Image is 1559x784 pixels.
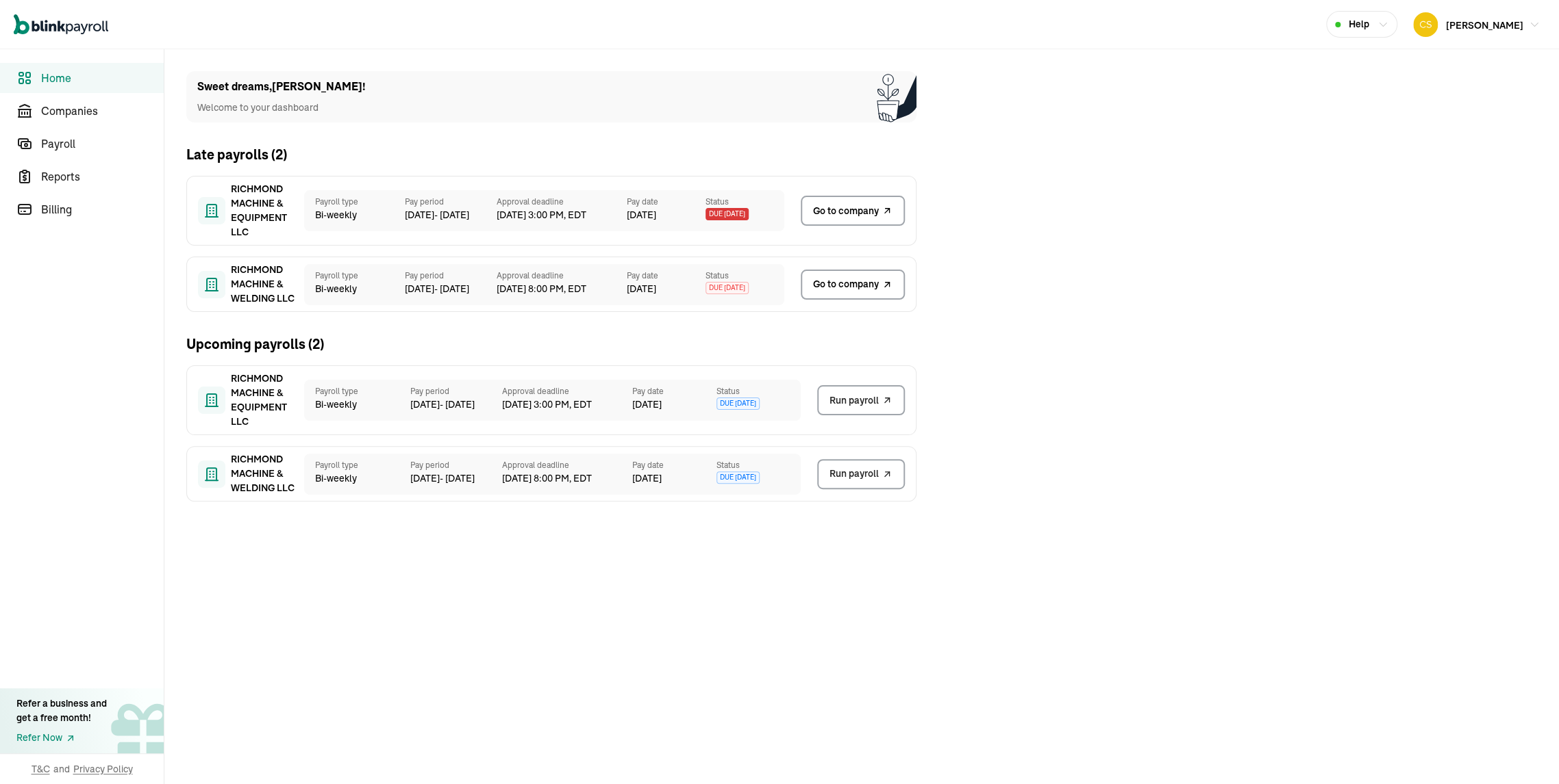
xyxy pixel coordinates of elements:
[632,397,662,412] span: [DATE]
[73,762,133,776] span: Privacy Policy
[186,334,324,354] h2: Upcoming payrolls ( 2 )
[231,182,299,239] span: RICHMOND MACHINE & EQUIPMENT LLC
[410,397,502,412] span: [DATE] - [DATE]
[53,762,70,776] span: and
[1349,17,1369,31] span: Help
[41,135,164,152] span: Payroll
[706,270,784,282] span: Status
[632,459,716,471] span: Pay date
[231,371,299,429] span: RICHMOND MACHINE & EQUIPMENT LLC
[627,196,706,208] span: Pay date
[627,282,656,296] span: [DATE]
[410,385,502,397] span: Pay period
[716,385,801,397] span: Status
[817,459,905,489] button: Run payroll
[231,263,299,306] span: RICHMOND MACHINE & WELDING LLC
[32,762,50,776] span: T&C
[706,282,749,294] span: Due [DATE]
[315,282,394,296] span: Bi-weekly
[502,385,632,397] span: Approval deadline
[41,201,164,218] span: Billing
[497,282,627,296] span: [DATE] 8:00 PM, EDT
[41,70,164,86] span: Home
[502,471,632,486] span: [DATE] 8:00 PM, EDT
[706,208,749,220] span: Due [DATE]
[801,270,905,300] a: Go to company
[16,696,107,725] div: Refer a business and get a free month!
[315,208,394,222] span: Bi-weekly
[315,270,394,282] span: Payroll type
[41,168,164,185] span: Reports
[817,385,905,415] button: Run payroll
[315,471,399,486] span: Bi-weekly
[716,459,801,471] span: Status
[877,71,916,122] img: Plant illustration
[186,144,287,165] h2: Late payrolls ( 2 )
[627,208,656,222] span: [DATE]
[405,196,497,208] span: Pay period
[706,196,784,208] span: Status
[502,459,632,471] span: Approval deadline
[410,471,502,486] span: [DATE] - [DATE]
[14,5,108,44] nav: Global
[497,208,627,222] span: [DATE] 3:00 PM, EDT
[405,270,497,282] span: Pay period
[197,79,366,95] h1: Sweet dreams , [PERSON_NAME] !
[1408,10,1545,40] button: [PERSON_NAME]
[716,471,760,484] span: Due [DATE]
[315,385,399,397] span: Payroll type
[502,397,632,412] span: [DATE] 3:00 PM, EDT
[410,459,502,471] span: Pay period
[405,208,497,222] span: [DATE] - [DATE]
[830,393,879,408] span: Run payroll
[497,270,627,282] span: Approval deadline
[1326,11,1397,38] button: Help
[41,103,164,119] span: Companies
[16,731,107,745] a: Refer Now
[1331,636,1559,784] iframe: Chat Widget
[315,196,394,208] span: Payroll type
[716,397,760,410] span: Due [DATE]
[497,196,627,208] span: Approval deadline
[315,397,399,412] span: Bi-weekly
[231,452,299,495] span: RICHMOND MACHINE & WELDING LLC
[315,459,399,471] span: Payroll type
[1446,19,1523,31] span: [PERSON_NAME]
[632,471,662,486] span: [DATE]
[627,270,706,282] span: Pay date
[632,385,716,397] span: Pay date
[197,101,366,115] p: Welcome to your dashboard
[405,282,497,296] span: [DATE] - [DATE]
[830,467,879,481] span: Run payroll
[813,277,879,291] span: Go to company
[813,204,879,218] span: Go to company
[801,196,905,226] a: Go to company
